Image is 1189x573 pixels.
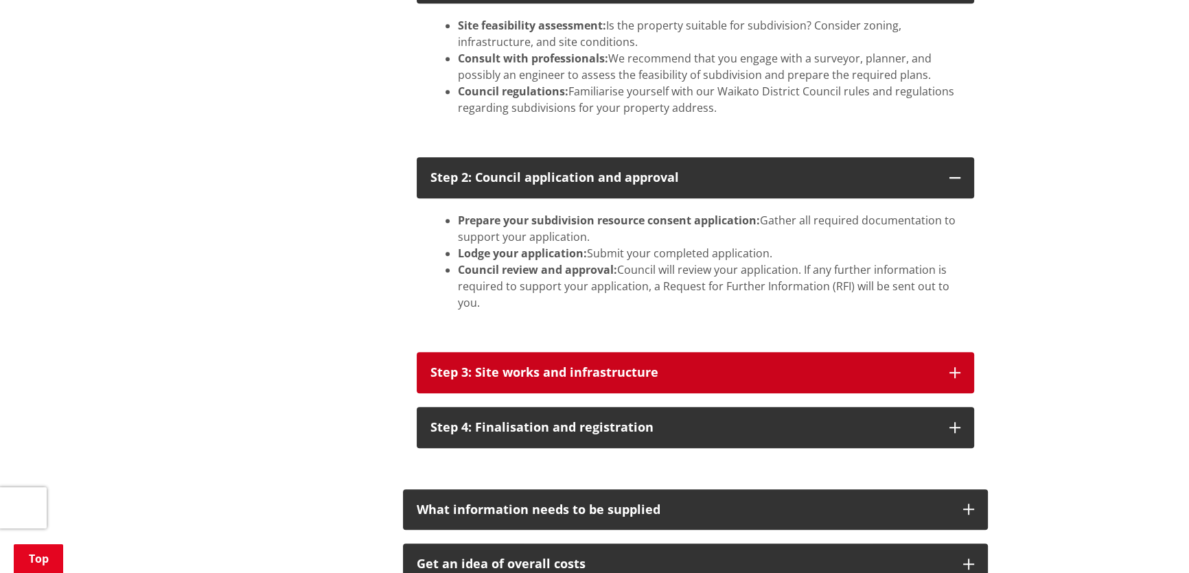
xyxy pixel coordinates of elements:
[458,51,608,66] strong: Consult with professionals:
[417,352,974,393] button: Step 3: Site works and infrastructure
[1126,515,1175,565] iframe: Messenger Launcher
[458,17,960,50] li: Is the property suitable for subdivision? Consider zoning, infrastructure, and site conditions.​
[417,407,974,448] button: Step 4: Finalisation and registration
[430,421,936,434] div: Step 4: Finalisation and registration
[458,213,760,228] strong: Prepare your subdivision resource consent application:
[417,157,974,198] button: Step 2: Council application and approval
[430,366,936,379] div: Step 3: Site works and infrastructure
[14,544,63,573] a: Top
[458,262,617,277] strong: Council review and approval:
[417,503,949,517] div: What information needs to be supplied
[458,212,960,245] li: Gather all required documentation to support your application.​
[458,83,960,116] li: Familiarise yourself with our Waikato District Council rules and regulations regarding subdivisio...
[458,246,587,261] strong: Lodge your application:
[403,489,988,530] button: What information needs to be supplied
[458,50,960,83] li: We recommend that you engage with a surveyor, planner, and possibly an engineer to assess the fea...
[458,18,606,33] strong: Site feasibility assessment:
[458,261,960,311] li: Council will review your application. If any further information is required to support your appl...
[430,171,936,185] div: Step 2: Council application and approval
[458,245,960,261] li: Submit your completed application.​
[458,84,568,99] strong: Council regulations:
[417,557,949,571] p: Get an idea of overall costs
